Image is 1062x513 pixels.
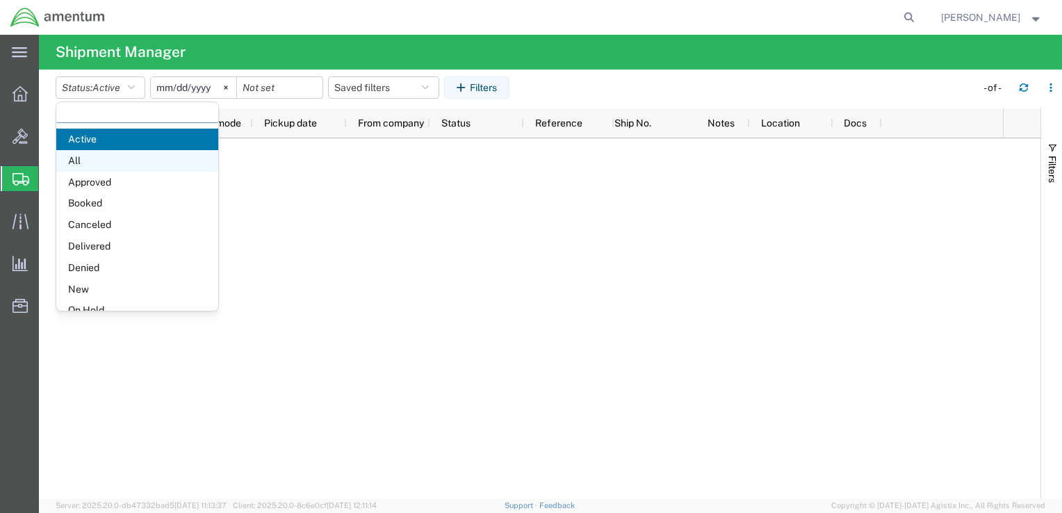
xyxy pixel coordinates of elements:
span: [DATE] 12:11:14 [327,501,377,510]
span: Location [761,117,800,129]
span: Status [441,117,471,129]
img: logo [10,7,106,28]
span: Approved [56,172,218,193]
span: Ben Nguyen [941,10,1020,25]
div: - of - [983,81,1008,95]
span: Ship No. [614,117,651,129]
a: Feedback [539,501,575,510]
a: Support [505,501,539,510]
span: Denied [56,257,218,279]
span: Delivered [56,236,218,257]
span: Active [92,82,120,93]
span: Reference [535,117,582,129]
button: Status:Active [56,76,145,99]
span: Client: 2025.20.0-8c6e0cf [233,501,377,510]
span: Active [56,129,218,150]
span: New [56,279,218,300]
input: Not set [237,77,322,98]
button: [PERSON_NAME] [940,9,1043,26]
span: Docs [844,117,867,129]
span: All [56,150,218,172]
input: Not set [151,77,236,98]
h4: Shipment Manager [56,35,186,70]
span: On Hold [56,300,218,321]
span: From company [358,117,424,129]
span: Notes [708,117,735,129]
span: Copyright © [DATE]-[DATE] Agistix Inc., All Rights Reserved [831,500,1045,512]
span: Booked [56,193,218,214]
span: Canceled [56,214,218,236]
button: Filters [444,76,509,99]
span: Server: 2025.20.0-db47332bad5 [56,501,227,510]
span: Filters [1047,156,1058,183]
span: Pickup date [264,117,317,129]
button: Saved filters [328,76,439,99]
span: [DATE] 11:13:37 [174,501,227,510]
